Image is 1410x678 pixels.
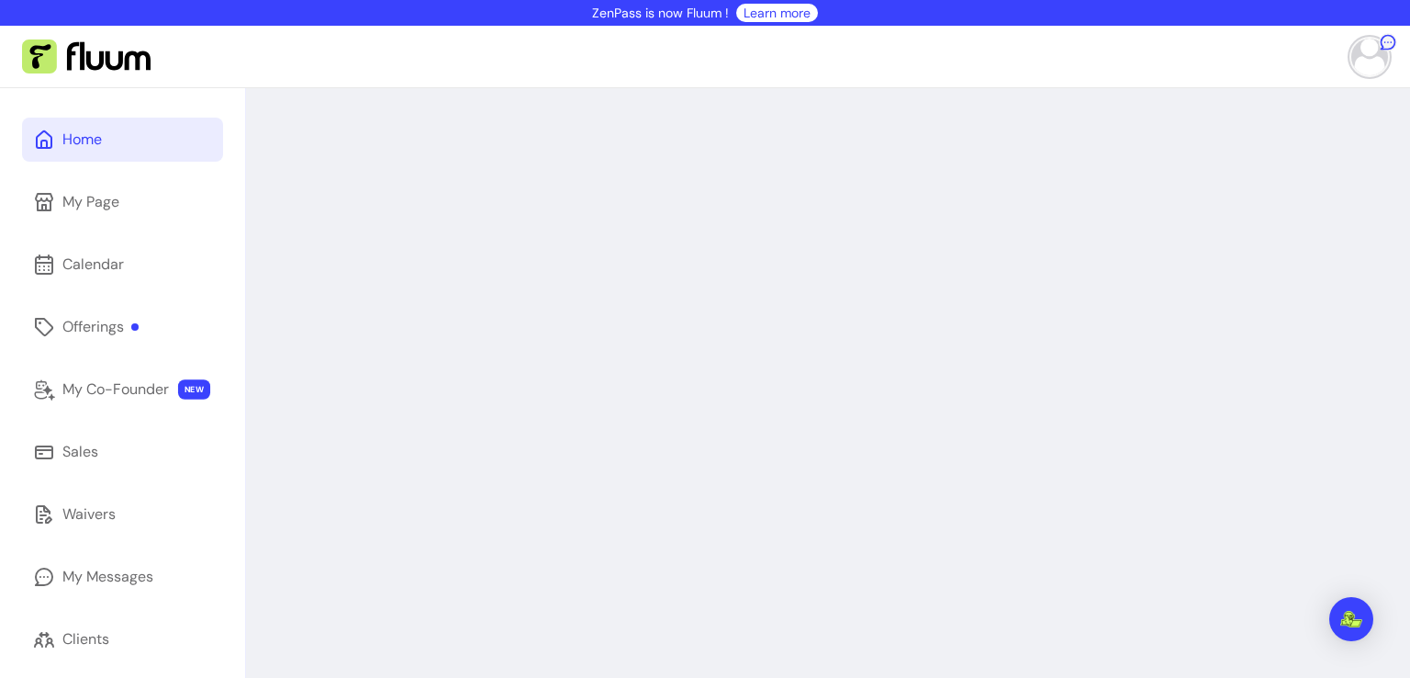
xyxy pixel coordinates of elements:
div: Sales [62,441,98,463]
p: ZenPass is now Fluum ! [592,4,729,22]
a: Calendar [22,243,223,287]
div: My Page [62,191,119,213]
a: My Co-Founder NEW [22,367,223,412]
a: Sales [22,430,223,474]
div: Waivers [62,503,116,525]
div: My Co-Founder [62,379,169,401]
div: My Messages [62,566,153,588]
a: Learn more [744,4,811,22]
img: Fluum Logo [22,40,151,74]
div: Offerings [62,316,139,338]
a: Offerings [22,305,223,349]
button: avatar [1344,39,1388,75]
a: Home [22,118,223,162]
div: Calendar [62,254,124,276]
a: Clients [22,617,223,661]
a: My Page [22,180,223,224]
div: Clients [62,628,109,650]
a: Waivers [22,492,223,537]
div: Home [62,129,102,151]
div: Open Intercom Messenger [1329,597,1373,641]
a: My Messages [22,555,223,599]
span: NEW [178,379,210,400]
img: avatar [1351,39,1388,75]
